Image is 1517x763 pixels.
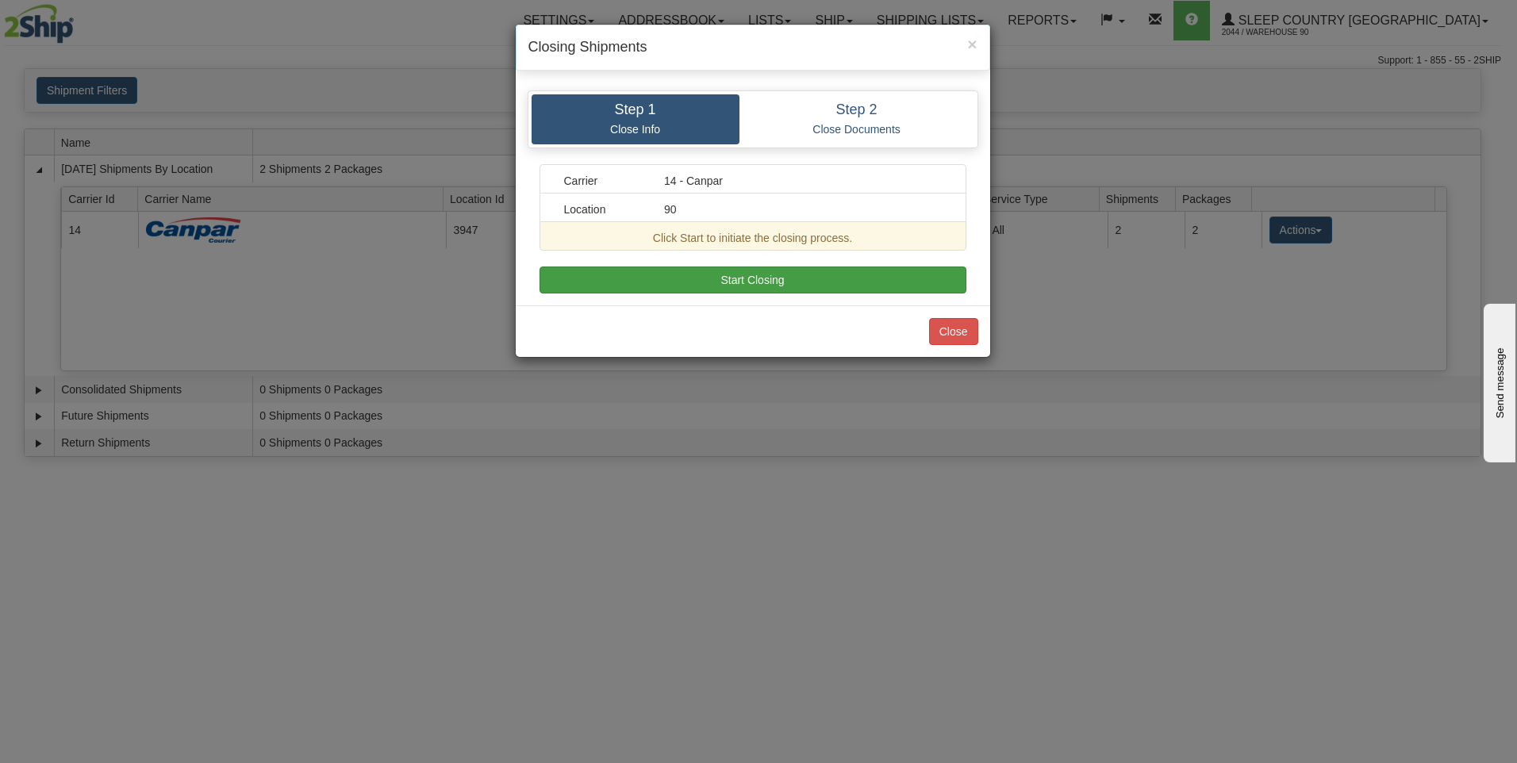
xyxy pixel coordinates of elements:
div: 14 - Canpar [652,173,954,189]
button: Close [967,36,977,52]
div: 90 [652,201,954,217]
a: Step 1 Close Info [532,94,739,144]
div: Click Start to initiate the closing process. [552,230,954,246]
h4: Step 2 [751,102,962,118]
h4: Closing Shipments [528,37,977,58]
button: Close [929,318,978,345]
h4: Step 1 [543,102,728,118]
a: Step 2 Close Documents [739,94,974,144]
button: Start Closing [540,266,966,293]
p: Close Info [543,122,728,136]
div: Send message [12,13,147,25]
div: Location [552,201,653,217]
iframe: chat widget [1481,301,1515,462]
span: × [967,35,977,53]
p: Close Documents [751,122,962,136]
div: Carrier [552,173,653,189]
